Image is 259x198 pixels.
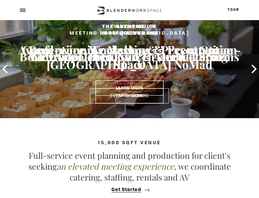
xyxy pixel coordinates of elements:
h4: 15,000 sqft venue [13,140,246,146]
h2: The Event Suite [13,23,246,31]
a: Learn More [96,81,164,96]
em: an elevated meeting experience [57,161,174,172]
a: Learn More [96,88,164,103]
button: Get Started [110,187,149,193]
p: Full-service event planning and production for client's seeking , we coordinate catering, staffin... [14,150,245,182]
h3: Elegant, Delicious & 5-star Catering [13,49,246,63]
span: Get Started [112,187,141,192]
a: Tour [228,8,239,12]
h2: Food & Beverage [13,29,246,38]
